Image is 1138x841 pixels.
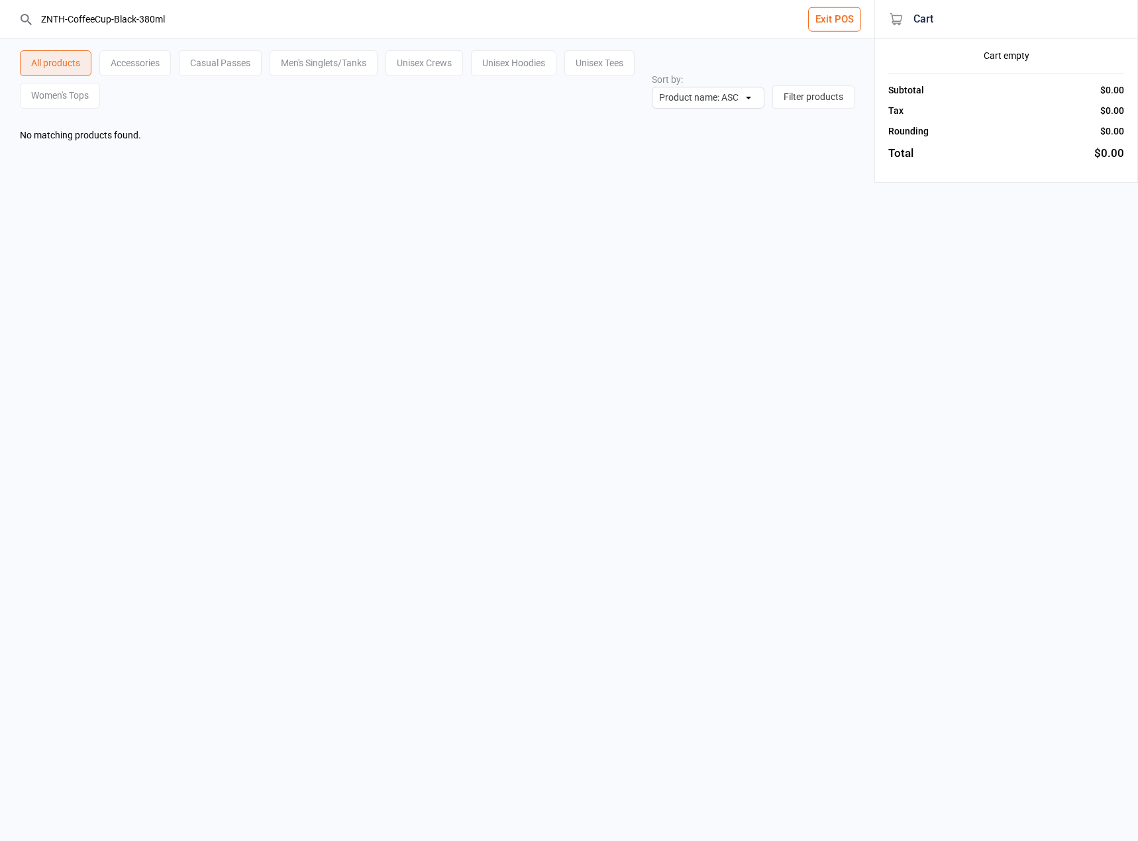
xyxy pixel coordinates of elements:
[471,50,556,76] div: Unisex Hoodies
[1100,124,1124,138] div: $0.00
[1100,104,1124,118] div: $0.00
[1100,83,1124,97] div: $0.00
[20,50,91,76] div: All products
[888,83,924,97] div: Subtotal
[888,145,913,162] div: Total
[888,124,929,138] div: Rounding
[888,104,904,118] div: Tax
[772,85,854,109] button: Filter products
[270,50,378,76] div: Men's Singlets/Tanks
[386,50,463,76] div: Unisex Crews
[99,50,171,76] div: Accessories
[564,50,635,76] div: Unisex Tees
[888,49,1124,63] div: Cart empty
[20,83,100,109] div: Women's Tops
[652,74,683,85] label: Sort by:
[179,50,262,76] div: Casual Passes
[20,128,854,142] div: No matching products found.
[1094,145,1124,162] div: $0.00
[808,7,861,32] button: Exit POS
